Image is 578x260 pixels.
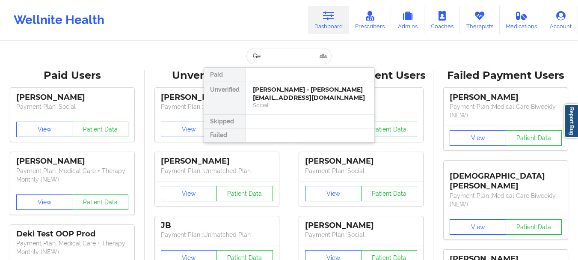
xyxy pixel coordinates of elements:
[305,230,417,239] p: Payment Plan : Social
[450,165,562,191] div: [DEMOGRAPHIC_DATA][PERSON_NAME]
[450,191,562,209] p: Payment Plan : Medical Care Biweekly (NEW)
[161,102,273,111] p: Payment Plan : Unmatched Plan
[361,122,418,137] button: Patient Data
[204,68,246,81] div: Paid
[450,219,506,235] button: View
[6,69,139,82] div: Paid Users
[460,6,500,34] a: Therapists
[506,219,562,235] button: Patient Data
[161,122,217,137] button: View
[161,186,217,201] button: View
[16,156,128,166] div: [PERSON_NAME]
[253,86,368,102] div: [PERSON_NAME] - [PERSON_NAME][EMAIL_ADDRESS][DOMAIN_NAME]
[543,6,578,34] a: Account
[161,156,273,166] div: [PERSON_NAME]
[305,221,417,230] div: [PERSON_NAME]
[308,6,349,34] a: Dashboard
[72,122,128,137] button: Patient Data
[450,130,506,146] button: View
[349,6,391,34] a: Prescribers
[16,93,128,102] div: [PERSON_NAME]
[424,6,460,34] a: Coaches
[450,93,562,102] div: [PERSON_NAME]
[16,229,128,239] div: Deki Test OOP Prod
[439,69,572,82] div: Failed Payment Users
[16,194,73,210] button: View
[161,221,273,230] div: JB
[204,129,246,142] div: Failed
[16,102,128,111] p: Payment Plan : Social
[305,156,417,166] div: [PERSON_NAME]
[151,69,283,82] div: Unverified Users
[16,167,128,184] p: Payment Plan : Medical Care + Therapy Monthly (NEW)
[161,230,273,239] p: Payment Plan : Unmatched Plan
[500,6,544,34] a: Medications
[16,122,73,137] button: View
[305,167,417,175] p: Payment Plan : Social
[161,93,273,102] div: [PERSON_NAME]
[161,167,273,175] p: Payment Plan : Unmatched Plan
[450,102,562,120] p: Payment Plan : Medical Care Biweekly (NEW)
[204,81,246,115] div: Unverified
[16,239,128,256] p: Payment Plan : Medical Care + Therapy Monthly (NEW)
[204,115,246,129] div: Skipped
[564,104,578,138] a: Report Bug
[305,186,362,201] button: View
[72,194,128,210] button: Patient Data
[216,186,273,201] button: Patient Data
[253,102,368,109] div: Social
[506,130,562,146] button: Patient Data
[361,186,418,201] button: Patient Data
[391,6,424,34] a: Admins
